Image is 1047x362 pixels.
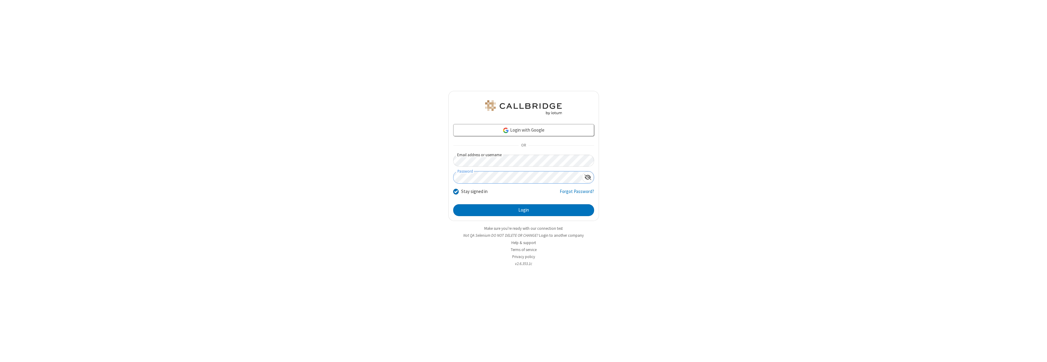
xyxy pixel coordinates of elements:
[453,204,594,216] button: Login
[484,100,563,115] img: QA Selenium DO NOT DELETE OR CHANGE
[539,233,584,238] button: Login to another company
[453,171,582,183] input: Password
[448,261,599,267] li: v2.6.353.1c
[511,240,536,245] a: Help & support
[560,188,594,200] a: Forgot Password?
[512,254,535,259] a: Privacy policy
[502,127,509,134] img: google-icon.png
[484,226,563,231] a: Make sure you're ready with our connection test
[461,188,488,195] label: Stay signed in
[453,124,594,136] a: Login with Google
[511,247,537,252] a: Terms of service
[519,141,528,150] span: OR
[582,171,594,183] div: Show password
[453,155,594,167] input: Email address or username
[448,233,599,238] li: Not QA Selenium DO NOT DELETE OR CHANGE?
